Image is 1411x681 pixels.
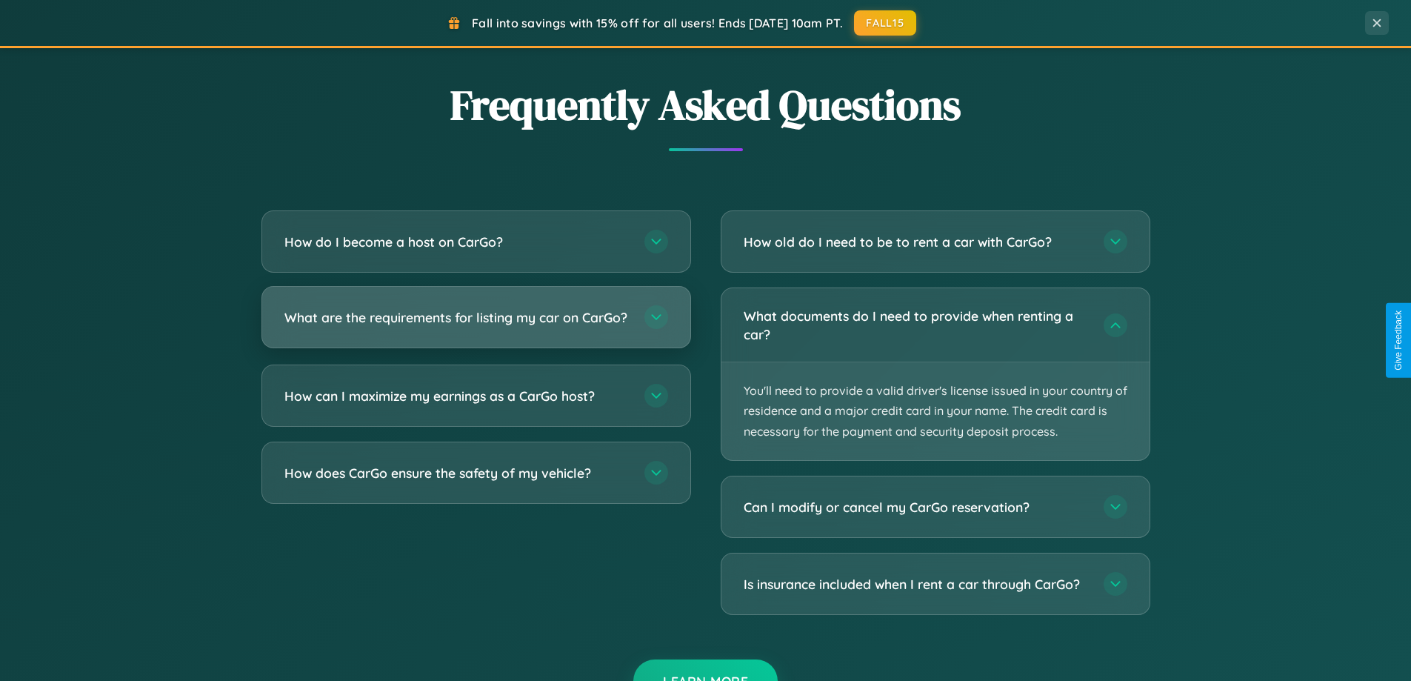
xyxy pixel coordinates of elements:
h3: How do I become a host on CarGo? [284,233,630,251]
h3: Is insurance included when I rent a car through CarGo? [744,575,1089,594]
h3: How old do I need to be to rent a car with CarGo? [744,233,1089,251]
p: You'll need to provide a valid driver's license issued in your country of residence and a major c... [721,362,1150,460]
span: Fall into savings with 15% off for all users! Ends [DATE] 10am PT. [472,16,843,30]
h3: What documents do I need to provide when renting a car? [744,307,1089,343]
h3: How does CarGo ensure the safety of my vehicle? [284,464,630,482]
div: Give Feedback [1393,310,1404,371]
button: FALL15 [854,10,916,36]
h3: Can I modify or cancel my CarGo reservation? [744,498,1089,516]
h2: Frequently Asked Questions [261,76,1150,133]
h3: What are the requirements for listing my car on CarGo? [284,308,630,327]
h3: How can I maximize my earnings as a CarGo host? [284,387,630,405]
